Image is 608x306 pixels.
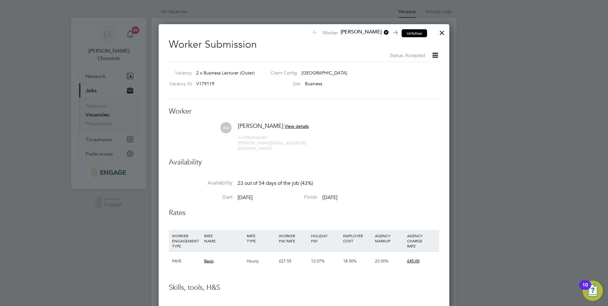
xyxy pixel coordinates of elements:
div: RATE NAME [203,230,245,247]
div: Hourly [245,252,277,270]
h3: Skills, tools, H&S [169,283,439,292]
div: PAYE [170,252,203,270]
span: 12.07% [311,258,325,264]
span: Worker [312,29,397,38]
label: Vacancy [166,70,192,76]
div: WORKER ENGAGEMENT TYPE [170,230,203,252]
label: Client Config [266,70,297,76]
div: EMPLOYER COST [342,230,374,247]
span: [PERSON_NAME] [338,29,389,36]
label: Start [169,194,232,201]
label: Site [266,81,301,87]
span: 23.00% [375,258,389,264]
span: V179119 [196,81,214,87]
span: [PERSON_NAME][EMAIL_ADDRESS][DOMAIN_NAME] [238,140,306,151]
div: AGENCY MARKUP [373,230,405,247]
div: £27.55 [277,252,309,270]
span: [DATE] [238,194,252,201]
span: m: [238,135,243,140]
span: Status: Accepted [390,52,425,58]
h3: Worker [169,107,439,116]
h3: Rates [169,208,439,218]
span: AA [220,122,231,133]
div: RATE TYPE [245,230,277,247]
span: [DATE] [322,194,337,201]
button: Open Resource Center, 10 new notifications [583,281,603,301]
span: [GEOGRAPHIC_DATA] [301,70,347,76]
div: 10 [582,285,588,293]
span: £45.00 [407,258,419,264]
label: Availability [169,180,232,186]
span: [PERSON_NAME] [238,122,283,129]
label: Vacancy ID [166,81,192,87]
h3: Availability [169,158,439,167]
label: Finish [254,194,317,201]
div: AGENCY CHARGE RATE [405,230,438,252]
span: 07904066487 [238,135,267,140]
span: 2 x Business Lecturer (Outer) [196,70,255,76]
span: Basic [204,258,214,264]
span: Business [305,81,322,87]
div: HOLIDAY PAY [309,230,342,247]
h2: Worker Submission [169,33,439,59]
button: Unfollow [402,29,427,38]
span: View details [285,123,309,129]
span: 23 out of 54 days of the job (43%) [238,180,313,186]
div: WORKER PAY RATE [277,230,309,247]
span: 18.50% [343,258,357,264]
